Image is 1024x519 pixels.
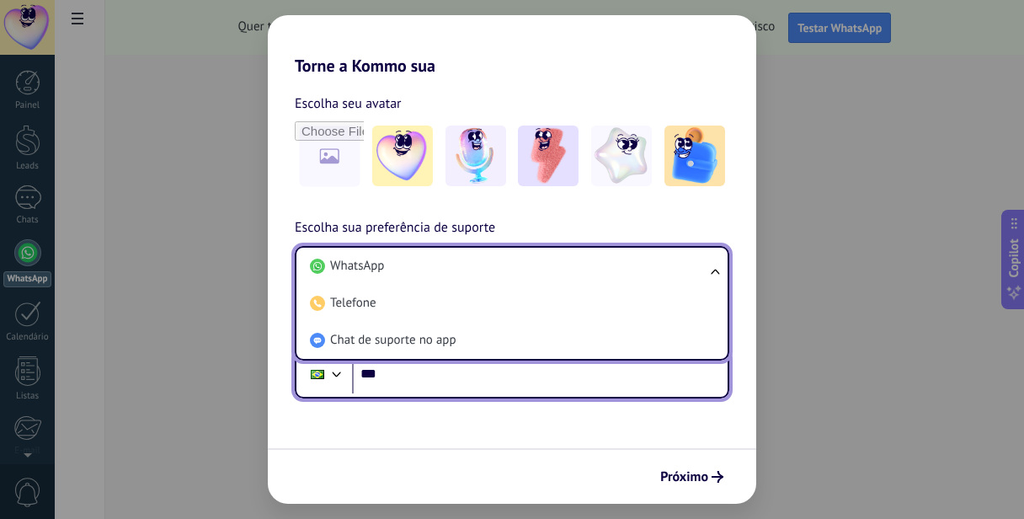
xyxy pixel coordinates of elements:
span: WhatsApp [330,258,384,275]
span: Telefone [330,295,376,312]
span: Escolha sua preferência de suporte [295,217,495,239]
span: Chat de suporte no app [330,332,456,349]
img: -4.jpeg [591,126,652,186]
span: Próximo [660,471,708,483]
h2: Torne a Kommo sua [268,15,756,76]
img: -1.jpeg [372,126,433,186]
button: Próximo [653,463,731,491]
div: Brazil: + 55 [301,356,333,392]
img: -5.jpeg [664,126,725,186]
img: -2.jpeg [445,126,506,186]
span: Escolha seu avatar [295,93,402,115]
img: -3.jpeg [518,126,579,186]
